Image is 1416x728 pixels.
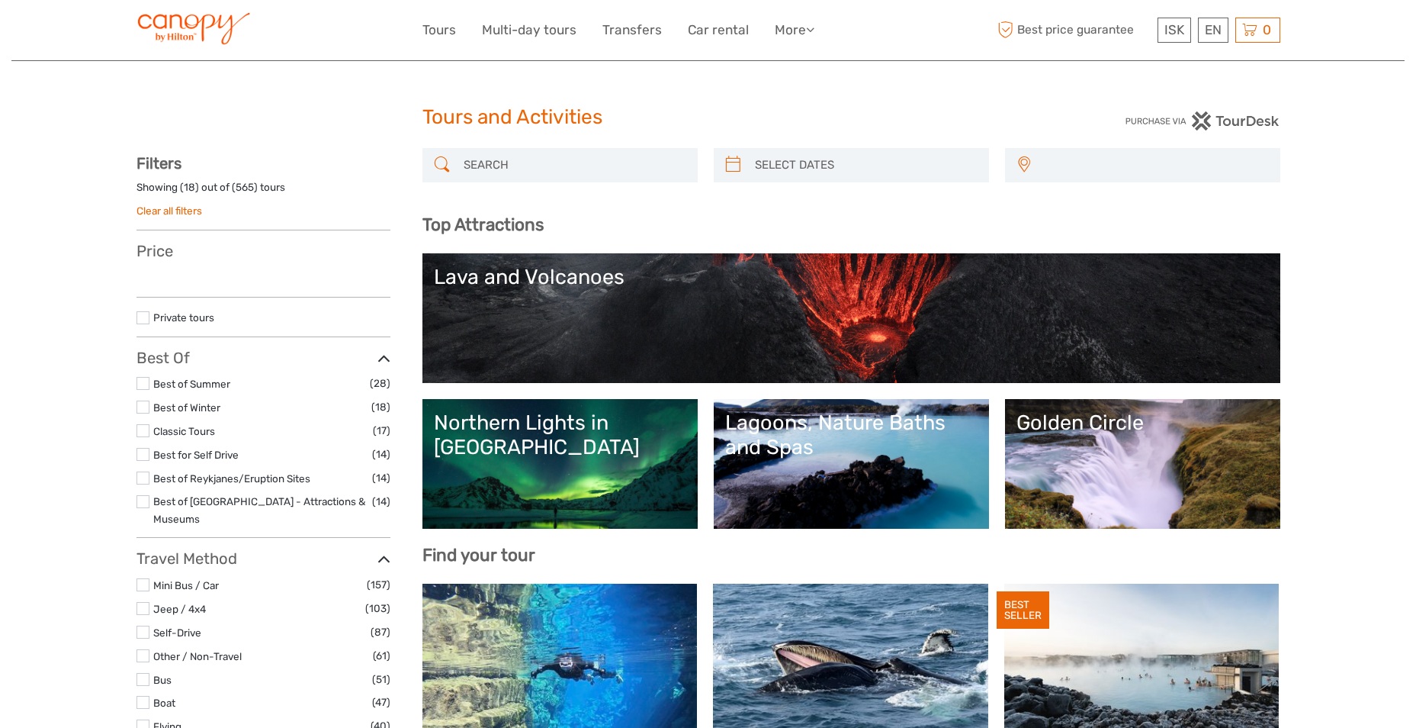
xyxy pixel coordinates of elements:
[997,591,1049,630] div: BEST SELLER
[153,311,214,324] a: Private tours
[422,105,994,130] h1: Tours and Activities
[725,411,978,517] a: Lagoons, Nature Baths and Spas
[153,674,172,686] a: Bus
[153,472,310,485] a: Best of Reykjanes/Eruption Sites
[153,495,365,525] a: Best of [GEOGRAPHIC_DATA] - Attractions & Museums
[373,422,390,440] span: (17)
[1016,411,1269,517] a: Golden Circle
[236,180,254,195] label: 565
[136,549,390,568] h3: Travel Method
[153,579,219,591] a: Mini Bus / Car
[153,650,242,662] a: Other / Non-Travel
[994,18,1154,43] span: Best price guarantee
[602,19,662,41] a: Transfers
[1260,22,1273,37] span: 0
[184,180,195,195] label: 18
[749,152,981,179] input: SELECT DATES
[422,19,456,41] a: Tours
[153,401,220,414] a: Best of Winter
[136,180,390,204] div: Showing ( ) out of ( ) tours
[372,694,390,711] span: (47)
[372,493,390,511] span: (14)
[688,19,749,41] a: Car rental
[136,349,390,367] h3: Best Of
[136,242,390,260] h3: Price
[434,265,1269,289] div: Lava and Volcanoes
[153,449,239,461] a: Best for Self Drive
[153,378,230,390] a: Best of Summer
[371,623,390,641] span: (87)
[372,469,390,487] span: (14)
[434,411,686,460] div: Northern Lights in [GEOGRAPHIC_DATA]
[153,697,175,709] a: Boat
[136,205,202,217] a: Clear all filters
[725,411,978,460] div: Lagoons, Nature Baths and Spas
[153,425,215,437] a: Classic Tours
[1016,411,1269,435] div: Golden Circle
[1125,111,1280,130] img: PurchaseViaTourDesk.png
[373,647,390,665] span: (61)
[372,671,390,688] span: (51)
[372,446,390,463] span: (14)
[365,600,390,617] span: (103)
[153,603,206,615] a: Jeep / 4x4
[458,152,690,179] input: SEARCH
[153,627,201,639] a: Self-Drive
[1164,22,1184,37] span: ISK
[136,154,181,172] strong: Filters
[422,214,544,235] b: Top Attractions
[136,11,252,49] img: 182-a0af6d4c-ed4b-4e3b-92e1-ac0e9f8dd3b0_logo_small.jpg
[775,19,814,41] a: More
[434,411,686,517] a: Northern Lights in [GEOGRAPHIC_DATA]
[434,265,1269,372] a: Lava and Volcanoes
[1198,18,1228,43] div: EN
[482,19,576,41] a: Multi-day tours
[367,576,390,594] span: (157)
[422,545,535,565] b: Find your tour
[371,398,390,416] span: (18)
[370,375,390,392] span: (28)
